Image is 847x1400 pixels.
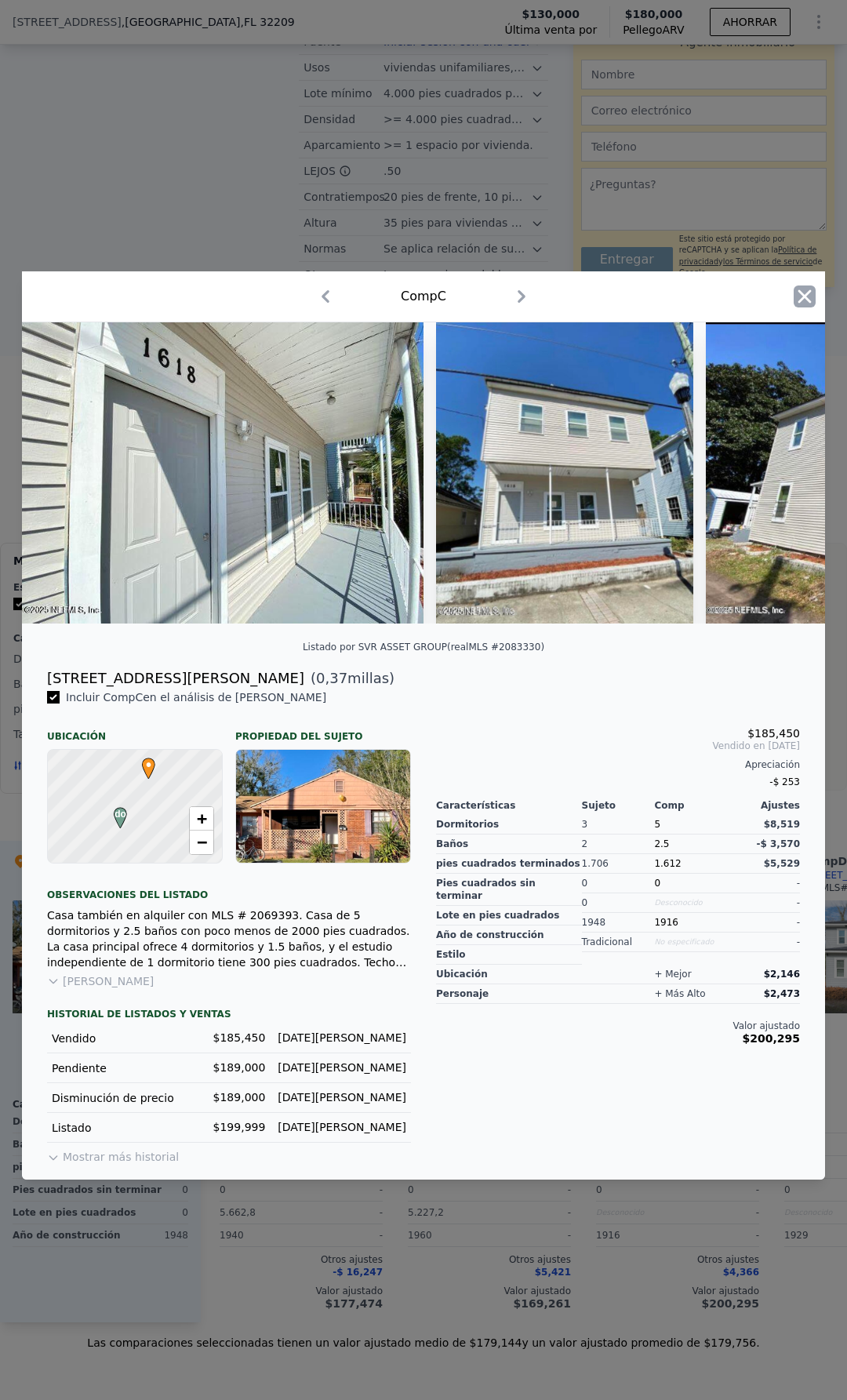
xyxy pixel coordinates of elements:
[47,1009,231,1020] font: HISTORIAL DE LISTADOS Y VENTAS
[146,756,151,773] font: •
[654,800,684,811] font: Comp
[347,670,394,686] font: millas)
[52,1092,174,1104] font: Disminución de precio
[436,988,489,999] font: personaje
[582,917,606,928] font: 1948
[582,800,616,811] font: Sujeto
[235,731,363,742] font: Propiedad del sujeto
[436,878,536,901] font: Pies cuadrados sin terminar
[197,809,207,828] font: +
[582,936,632,947] font: Tradicional
[745,759,800,770] font: Apreciación
[303,642,447,653] font: Listado por SVR ASSET GROUP
[797,878,800,889] font: -
[654,917,678,928] font: 1916
[213,1031,266,1044] font: $185,450
[582,819,588,830] font: 3
[436,858,580,869] font: pies cuadrados terminados
[47,889,208,900] font: Observaciones del listado
[278,1031,406,1044] font: [DATE][PERSON_NAME]
[66,691,135,704] font: Incluir Comp
[22,322,423,624] img: Imagen de la propiedad
[436,819,499,830] font: Dormitorios
[47,731,106,742] font: Ubicación
[764,819,800,830] font: $8,519
[278,1121,406,1133] font: [DATE][PERSON_NAME]
[190,831,213,854] a: Alejar
[436,949,466,960] font: Estilo
[190,807,213,831] a: Dar un golpe de zoom
[311,670,316,686] font: (
[732,1020,800,1031] font: Valor ajustado
[47,973,154,989] button: [PERSON_NAME]
[47,1143,179,1165] button: Mostrar más historial
[747,727,800,740] font: $185,450
[438,289,446,304] font: C
[115,809,126,820] font: do
[654,937,714,946] font: No especificado
[110,807,119,816] div: do
[197,832,207,852] font: −
[47,670,304,686] font: [STREET_ADDRESS][PERSON_NAME]
[278,1091,406,1104] font: [DATE][PERSON_NAME]
[769,776,800,787] font: -$ 253
[654,838,669,849] font: 2.5
[654,858,681,869] font: 1.612
[63,1151,179,1163] font: Mostrar más historial
[582,838,588,849] font: 2
[764,969,800,980] font: $2,146
[754,740,800,751] font: en [DATE]
[316,670,347,686] font: 0,37
[436,969,488,980] font: ubicación
[654,898,702,907] font: Desconocido
[654,819,660,830] font: 5
[797,897,800,908] font: -
[436,910,559,921] font: Lote en pies cuadrados
[764,988,800,999] font: $2,473
[757,838,800,849] font: -$ 3,570
[713,740,751,751] font: Vendido
[654,969,691,980] font: + mejor
[401,289,438,304] font: Comp
[436,838,468,849] font: Baños
[447,642,544,653] font: (realMLS #2083330)
[213,1091,266,1104] font: $189,000
[764,858,800,869] font: $5,529
[143,691,326,704] font: en el análisis de [PERSON_NAME]
[47,909,410,1078] font: Casa también en alquiler con MLS # 2069393. Casa de 5 dormitorios y 2.5 baños con poco menos de 2...
[213,1121,266,1133] font: $199,999
[52,1062,107,1075] font: Pendiente
[654,878,660,889] font: 0
[52,1032,96,1045] font: Vendido
[742,1032,800,1045] font: $200,295
[436,322,693,624] img: Imagen de la propiedad
[138,758,147,767] div: •
[582,858,609,869] font: 1.706
[63,975,154,987] font: [PERSON_NAME]
[654,988,705,999] font: + más alto
[213,1061,266,1074] font: $189,000
[278,1061,406,1074] font: [DATE][PERSON_NAME]
[797,936,800,947] font: -
[582,878,588,889] font: 0
[797,917,800,928] font: -
[135,691,143,704] font: C
[436,929,544,940] font: Año de construcción
[52,1122,92,1134] font: Listado
[761,800,800,811] font: Ajustes
[436,800,515,811] font: Características
[582,897,588,908] font: 0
